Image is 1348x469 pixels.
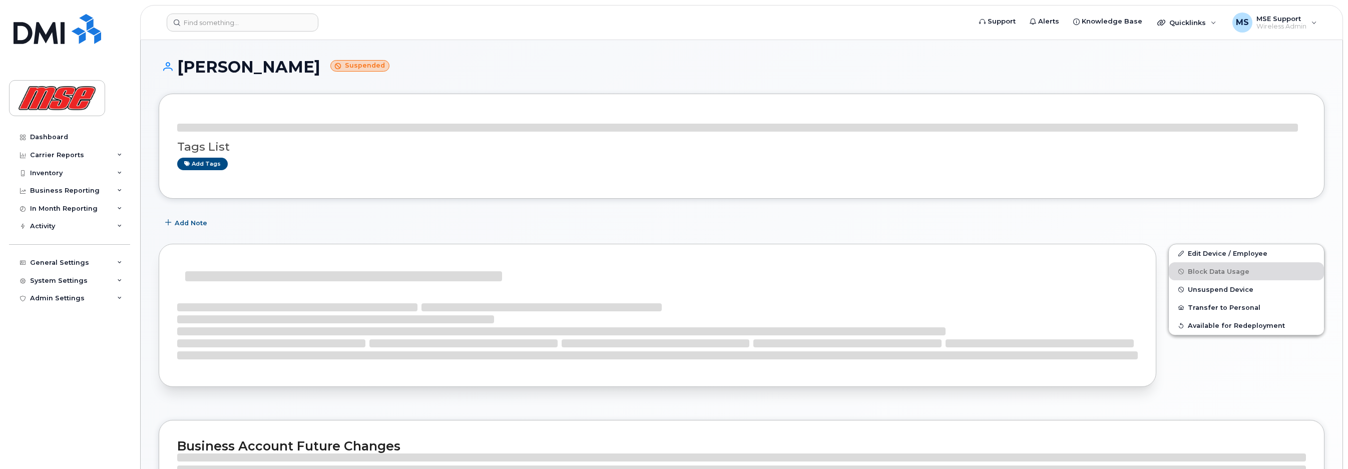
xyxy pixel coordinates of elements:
[1188,286,1253,293] span: Unsuspend Device
[159,58,1324,76] h1: [PERSON_NAME]
[175,218,207,228] span: Add Note
[177,141,1306,153] h3: Tags List
[1169,262,1324,280] button: Block Data Usage
[1188,322,1285,329] span: Available for Redeployment
[177,158,228,170] a: Add tags
[330,60,389,72] small: Suspended
[1169,280,1324,298] button: Unsuspend Device
[1169,316,1324,334] button: Available for Redeployment
[1169,244,1324,262] a: Edit Device / Employee
[177,438,1306,453] h2: Business Account Future Changes
[1169,298,1324,316] button: Transfer to Personal
[159,214,216,232] button: Add Note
